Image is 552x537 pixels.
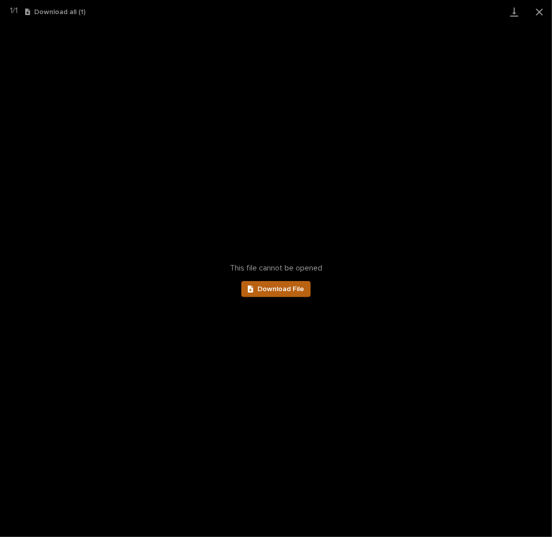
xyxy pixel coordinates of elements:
a: Download File [241,281,311,297]
span: Download File [257,286,304,293]
span: 1 [15,7,18,15]
span: 1 [10,7,13,15]
button: Download all (1) [25,9,85,16]
span: This file cannot be opened [230,263,322,273]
